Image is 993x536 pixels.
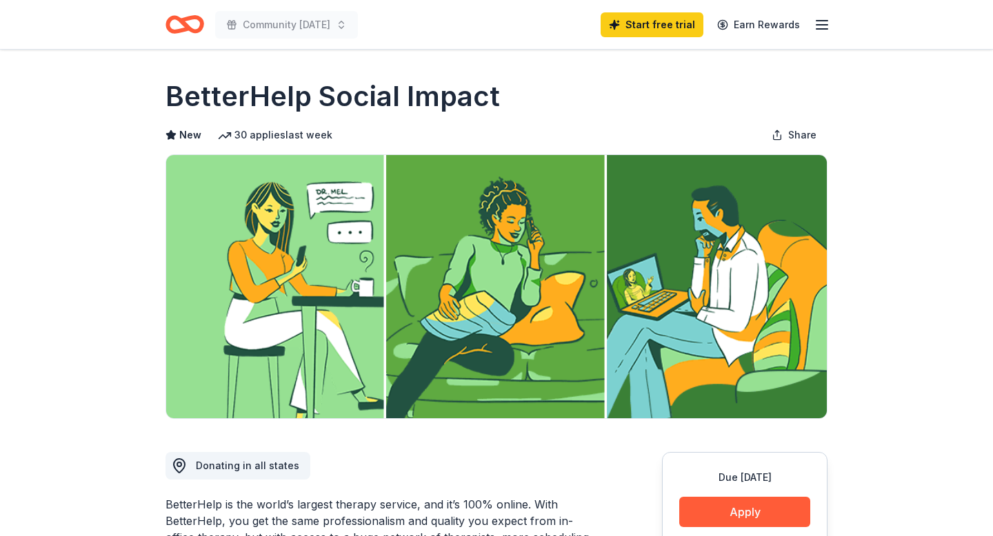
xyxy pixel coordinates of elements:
[215,11,358,39] button: Community [DATE]
[218,127,332,143] div: 30 applies last week
[196,460,299,471] span: Donating in all states
[788,127,816,143] span: Share
[165,77,500,116] h1: BetterHelp Social Impact
[601,12,703,37] a: Start free trial
[165,8,204,41] a: Home
[166,155,827,418] img: Image for BetterHelp Social Impact
[761,121,827,149] button: Share
[243,17,330,33] span: Community [DATE]
[679,469,810,486] div: Due [DATE]
[179,127,201,143] span: New
[709,12,808,37] a: Earn Rewards
[679,497,810,527] button: Apply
